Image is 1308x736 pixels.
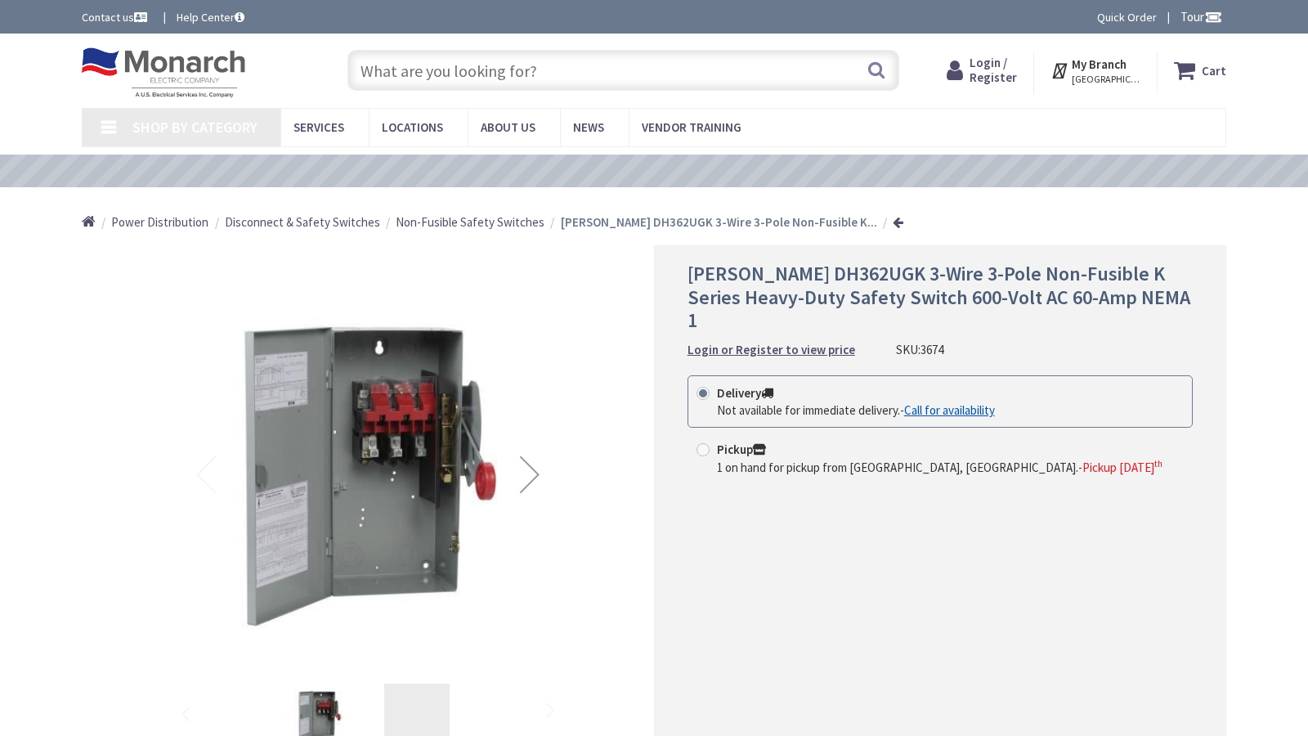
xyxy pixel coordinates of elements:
[497,280,562,669] div: Next
[1072,56,1127,72] strong: My Branch
[173,280,562,669] img: Eaton DH362UGK 3-Wire 3-Pole Non-Fusible K Series Heavy-Duty Safety Switch 600-Volt AC 60-Amp NEMA 1
[947,56,1017,85] a: Login / Register
[347,50,899,91] input: What are you looking for?
[396,213,544,231] a: Non-Fusible Safety Switches
[970,55,1017,85] span: Login / Register
[111,214,208,230] span: Power Distribution
[717,402,900,418] span: Not available for immediate delivery.
[82,9,150,25] a: Contact us
[1174,56,1226,85] a: Cart
[293,119,344,135] span: Services
[1180,9,1222,25] span: Tour
[82,47,245,98] img: Monarch Electric Company
[688,261,1190,334] span: [PERSON_NAME] DH362UGK 3-Wire 3-Pole Non-Fusible K Series Heavy-Duty Safety Switch 600-Volt AC 60...
[896,341,943,358] div: SKU:
[1072,73,1141,86] span: [GEOGRAPHIC_DATA], [GEOGRAPHIC_DATA]
[717,459,1162,476] div: -
[688,342,855,357] strong: Login or Register to view price
[717,385,773,401] strong: Delivery
[132,118,258,137] span: Shop By Category
[177,9,244,25] a: Help Center
[225,214,380,230] span: Disconnect & Safety Switches
[225,213,380,231] a: Disconnect & Safety Switches
[642,119,741,135] span: Vendor Training
[481,119,535,135] span: About Us
[921,342,943,357] span: 3674
[573,119,604,135] span: News
[717,442,766,457] strong: Pickup
[904,402,995,419] a: Call for availability
[499,163,784,181] a: VIEW OUR VIDEO TRAINING LIBRARY
[717,402,995,419] div: -
[111,213,208,231] a: Power Distribution
[561,214,877,230] strong: [PERSON_NAME] DH362UGK 3-Wire 3-Pole Non-Fusible K...
[717,460,1078,475] span: 1 on hand for pickup from [GEOGRAPHIC_DATA], [GEOGRAPHIC_DATA].
[1202,56,1226,85] strong: Cart
[1154,458,1162,469] sup: th
[1082,460,1162,475] span: Pickup [DATE]
[382,119,443,135] span: Locations
[1050,56,1141,85] div: My Branch [GEOGRAPHIC_DATA], [GEOGRAPHIC_DATA]
[1097,9,1157,25] a: Quick Order
[688,341,855,358] a: Login or Register to view price
[396,214,544,230] span: Non-Fusible Safety Switches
